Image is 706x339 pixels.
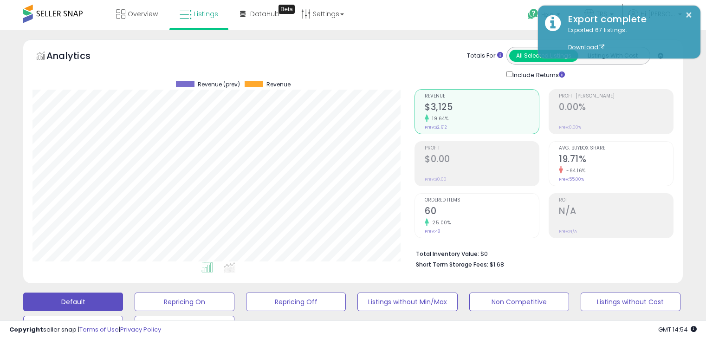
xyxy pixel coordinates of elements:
[425,124,447,130] small: Prev: $2,612
[416,248,667,259] li: $0
[559,124,581,130] small: Prev: 0.00%
[469,293,569,311] button: Non Competitive
[135,293,234,311] button: Repricing On
[416,261,488,268] b: Short Term Storage Fees:
[425,146,539,151] span: Profit
[425,154,539,166] h2: $0.00
[9,325,43,334] strong: Copyright
[527,8,539,20] i: Get Help
[425,94,539,99] span: Revenue
[9,326,161,334] div: seller snap | |
[568,43,604,51] a: Download
[581,293,680,311] button: Listings without Cost
[429,115,448,122] small: 19.64%
[23,316,123,334] button: Deactivated & In Stock
[499,69,576,80] div: Include Returns
[198,81,240,88] span: Revenue (prev)
[46,49,109,65] h5: Analytics
[559,206,673,218] h2: N/A
[416,250,479,258] b: Total Inventory Value:
[266,81,291,88] span: Revenue
[559,228,577,234] small: Prev: N/A
[685,9,693,21] button: ×
[429,219,451,226] small: 25.00%
[246,293,346,311] button: Repricing Off
[559,154,673,166] h2: 19.71%
[561,26,693,52] div: Exported 67 listings.
[23,293,123,311] button: Default
[128,9,158,19] span: Overview
[563,167,586,174] small: -64.16%
[135,316,234,334] button: New View
[509,50,578,62] button: All Selected Listings
[559,102,673,114] h2: 0.00%
[559,146,673,151] span: Avg. Buybox Share
[561,13,693,26] div: Export complete
[425,176,447,182] small: Prev: $0.00
[250,9,279,19] span: DataHub
[120,325,161,334] a: Privacy Policy
[520,1,570,30] a: Help
[79,325,119,334] a: Terms of Use
[279,5,295,14] div: Tooltip anchor
[559,198,673,203] span: ROI
[559,94,673,99] span: Profit [PERSON_NAME]
[425,198,539,203] span: Ordered Items
[194,9,218,19] span: Listings
[425,228,440,234] small: Prev: 48
[467,52,503,60] div: Totals For
[425,102,539,114] h2: $3,125
[425,206,539,218] h2: 60
[357,293,457,311] button: Listings without Min/Max
[559,176,584,182] small: Prev: 55.00%
[490,260,504,269] span: $1.68
[658,325,697,334] span: 2025-09-14 14:54 GMT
